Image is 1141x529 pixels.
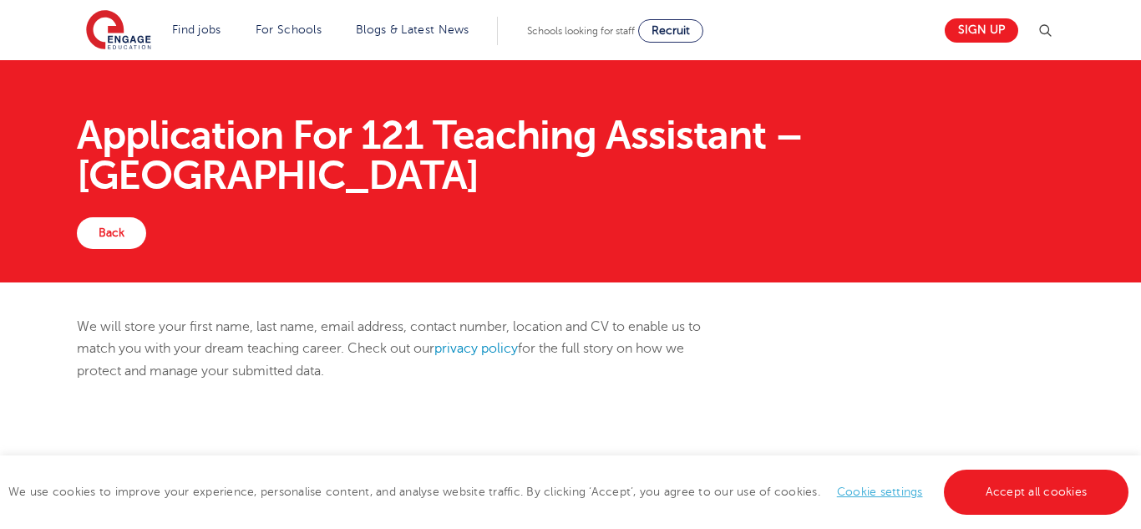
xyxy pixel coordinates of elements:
[77,217,146,249] a: Back
[8,486,1133,498] span: We use cookies to improve your experience, personalise content, and analyse website traffic. By c...
[172,23,221,36] a: Find jobs
[77,316,728,382] p: We will store your first name, last name, email address, contact number, location and CV to enabl...
[256,23,322,36] a: For Schools
[86,10,151,52] img: Engage Education
[356,23,469,36] a: Blogs & Latest News
[434,341,518,356] a: privacy policy
[652,24,690,37] span: Recruit
[944,470,1129,515] a: Accept all cookies
[527,25,635,37] span: Schools looking for staff
[77,115,1065,196] h1: Application For 121 Teaching Assistant – [GEOGRAPHIC_DATA]
[945,18,1018,43] a: Sign up
[638,19,703,43] a: Recruit
[837,486,923,498] a: Cookie settings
